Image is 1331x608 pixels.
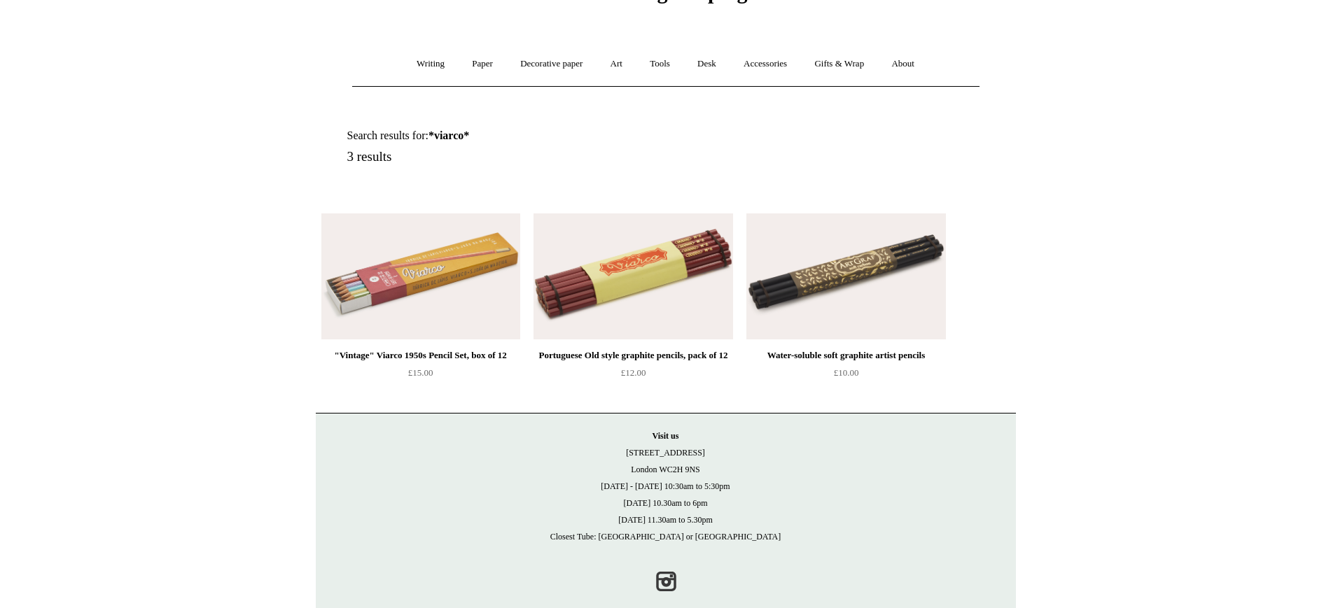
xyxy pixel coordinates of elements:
[330,427,1002,545] p: [STREET_ADDRESS] London WC2H 9NS [DATE] - [DATE] 10:30am to 5:30pm [DATE] 10.30am to 6pm [DATE] 1...
[321,213,520,339] a: "Vintage" Viarco 1950s Pencil Set, box of 12 "Vintage" Viarco 1950s Pencil Set, box of 12
[534,213,732,339] img: Portuguese Old style graphite pencils, pack of 12
[731,45,800,83] a: Accessories
[459,45,506,83] a: Paper
[621,367,646,378] span: £12.00
[834,367,859,378] span: £10.00
[321,213,520,339] img: "Vintage" Viarco 1950s Pencil Set, box of 12
[653,431,679,441] strong: Visit us
[746,213,945,339] img: Water-soluble soft graphite artist pencils
[534,213,732,339] a: Portuguese Old style graphite pencils, pack of 12 Portuguese Old style graphite pencils, pack of 12
[347,129,682,142] h1: Search results for:
[750,347,942,364] div: Water-soluble soft graphite artist pencils
[650,566,681,597] a: Instagram
[534,347,732,404] a: Portuguese Old style graphite pencils, pack of 12 £12.00
[879,45,927,83] a: About
[347,149,682,165] h5: 3 results
[637,45,683,83] a: Tools
[508,45,595,83] a: Decorative paper
[598,45,635,83] a: Art
[404,45,457,83] a: Writing
[802,45,877,83] a: Gifts & Wrap
[325,347,517,364] div: "Vintage" Viarco 1950s Pencil Set, box of 12
[537,347,729,364] div: Portuguese Old style graphite pencils, pack of 12
[408,367,433,378] span: £15.00
[746,213,945,339] a: Water-soluble soft graphite artist pencils Water-soluble soft graphite artist pencils
[321,347,520,404] a: "Vintage" Viarco 1950s Pencil Set, box of 12 £15.00
[746,347,945,404] a: Water-soluble soft graphite artist pencils £10.00
[685,45,729,83] a: Desk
